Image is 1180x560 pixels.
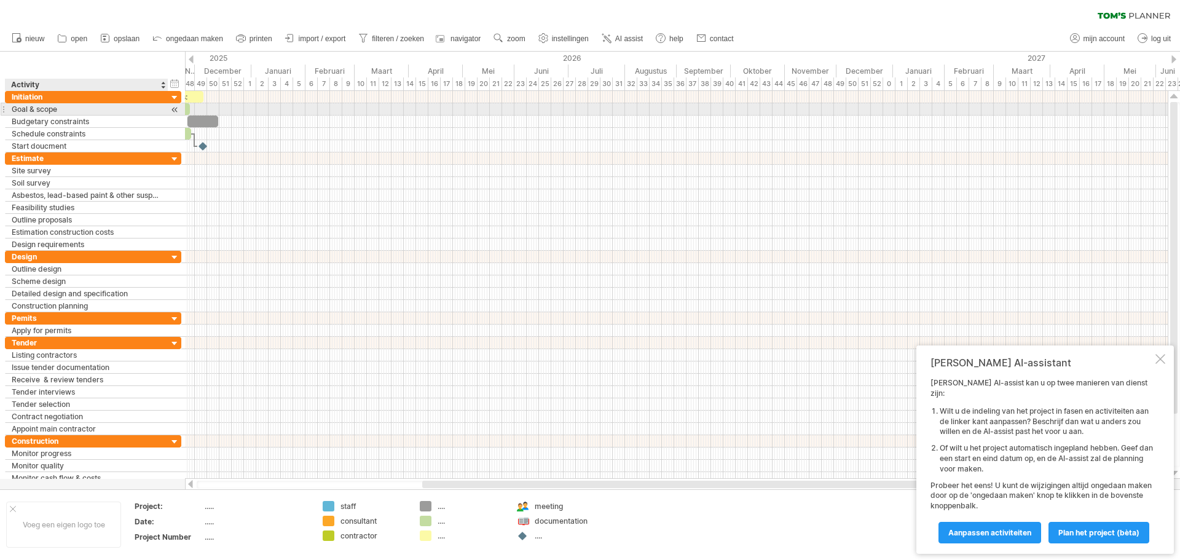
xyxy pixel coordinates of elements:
div: December 2026 [836,65,893,77]
div: 52 [871,77,883,90]
div: Initiation [12,91,162,103]
div: 33 [637,77,650,90]
div: Listing contractors [12,349,162,361]
div: Start doucment [12,140,162,152]
div: April 2026 [409,65,463,77]
div: contractor [340,530,407,541]
div: Maart 2026 [355,65,409,77]
div: Receive & review tenders [12,374,162,385]
div: 21 [490,77,502,90]
div: 51 [859,77,871,90]
div: Mei 2026 [463,65,514,77]
div: Oktober 2026 [731,65,785,77]
div: ..... [205,516,308,527]
span: import / export [299,34,346,43]
div: Construction planning [12,300,162,312]
div: 25 [539,77,551,90]
div: 2026 [251,52,893,65]
div: 15 [416,77,428,90]
div: 4 [932,77,945,90]
div: 19 [1117,77,1129,90]
div: 14 [404,77,416,90]
div: 1 [244,77,256,90]
div: Asbestos, lead-based paint & other suspect materials [12,189,162,201]
a: ongedaan maken [149,31,227,47]
div: 0 [883,77,895,90]
div: .... [535,530,602,541]
div: Scheme design [12,275,162,287]
div: 40 [723,77,736,90]
span: navigator [450,34,481,43]
span: filteren / zoeken [372,34,424,43]
div: Juli 2026 [568,65,625,77]
div: meeting [535,501,602,511]
div: Activity [11,79,161,91]
div: Maart 2027 [994,65,1050,77]
div: 5 [945,77,957,90]
div: 47 [809,77,822,90]
div: Februari 2026 [305,65,355,77]
a: log uit [1135,31,1174,47]
a: help [653,31,687,47]
div: 17 [1092,77,1104,90]
div: 46 [797,77,809,90]
div: Februari 2027 [945,65,994,77]
div: Date: [135,516,202,527]
a: printen [233,31,276,47]
li: Wilt u de indeling van het project in fasen en activiteiten aan de linker kant aanpassen? Beschri... [940,406,1153,437]
a: nieuw [9,31,48,47]
div: 13 [391,77,404,90]
div: Monitor progress [12,448,162,459]
a: Aanpassen activiteiten [938,522,1041,543]
div: 6 [957,77,969,90]
div: Contract negotiation [12,411,162,422]
div: 3 [920,77,932,90]
div: April 2027 [1050,65,1104,77]
div: Site survey [12,165,162,176]
div: Voeg een eigen logo toe [6,502,121,548]
div: 2 [256,77,269,90]
div: Tender interviews [12,386,162,398]
div: scroll naar activiteit [169,103,181,116]
span: open [71,34,87,43]
div: Pemits [12,312,162,324]
div: 52 [232,77,244,90]
a: Plan het project (bèta) [1048,522,1149,543]
span: opslaan [114,34,140,43]
div: 11 [367,77,379,90]
div: 38 [699,77,711,90]
div: 28 [576,77,588,90]
div: 18 [453,77,465,90]
div: 1 [895,77,908,90]
div: 19 [465,77,478,90]
div: ..... [205,501,308,511]
span: Aanpassen activiteiten [948,528,1031,537]
a: contact [693,31,737,47]
div: Goal & scope [12,103,162,115]
div: Januari 2027 [893,65,945,77]
span: Plan het project (bèta) [1058,528,1139,537]
div: Juni 2026 [514,65,568,77]
div: .... [438,501,505,511]
div: September 2026 [677,65,731,77]
div: Feasibility studies [12,202,162,213]
div: 34 [650,77,662,90]
div: 7 [318,77,330,90]
div: 16 [428,77,441,90]
div: 10 [1006,77,1018,90]
div: 12 [1031,77,1043,90]
div: Tender selection [12,398,162,410]
div: 37 [686,77,699,90]
div: [PERSON_NAME] AI-assistant [930,357,1153,369]
div: Design requirements [12,239,162,250]
div: 9 [342,77,355,90]
div: 51 [219,77,232,90]
div: 8 [981,77,994,90]
div: 23 [1166,77,1178,90]
div: 23 [514,77,527,90]
div: 50 [207,77,219,90]
div: Outline proposals [12,214,162,226]
a: mijn account [1067,31,1128,47]
div: 31 [613,77,625,90]
div: 45 [785,77,797,90]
